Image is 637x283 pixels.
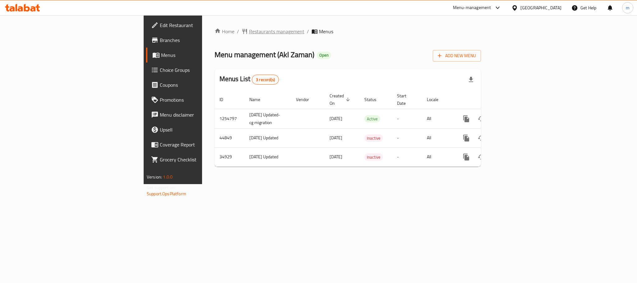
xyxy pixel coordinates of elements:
button: Add New Menu [433,50,481,62]
a: Grocery Checklist [146,152,250,167]
span: Coverage Report [160,141,245,148]
span: Active [364,115,380,123]
span: Vendor [296,96,317,103]
span: Locale [427,96,446,103]
span: [DATE] [330,153,342,161]
a: Menus [146,48,250,63]
span: Restaurants management [249,28,304,35]
span: Name [249,96,268,103]
span: Start Date [397,92,414,107]
button: more [459,131,474,146]
span: Promotions [160,96,245,104]
button: Change Status [474,131,489,146]
span: Inactive [364,154,383,161]
a: Edit Restaurant [146,18,250,33]
td: - [392,147,422,166]
button: more [459,150,474,165]
td: All [422,109,454,128]
li: / [307,28,309,35]
th: Actions [454,90,524,109]
span: Menus [161,51,245,59]
span: [DATE] [330,114,342,123]
nav: breadcrumb [215,28,481,35]
a: Coverage Report [146,137,250,152]
span: Open [317,53,331,58]
span: Created On [330,92,352,107]
button: more [459,111,474,126]
span: Menu management ( Akl Zaman ) [215,48,314,62]
a: Support.OpsPlatform [147,190,186,198]
span: Coupons [160,81,245,89]
a: Branches [146,33,250,48]
td: - [392,128,422,147]
div: Inactive [364,134,383,142]
div: Export file [464,72,478,87]
span: Choice Groups [160,66,245,74]
td: All [422,128,454,147]
td: - [392,109,422,128]
a: Menu disclaimer [146,107,250,122]
div: Open [317,52,331,59]
span: 3 record(s) [252,77,279,83]
span: Menu disclaimer [160,111,245,118]
span: Branches [160,36,245,44]
a: Coupons [146,77,250,92]
h2: Menus List [219,74,279,85]
td: All [422,147,454,166]
span: Add New Menu [438,52,476,60]
a: Upsell [146,122,250,137]
span: 1.0.0 [163,173,173,181]
a: Restaurants management [242,28,304,35]
a: Promotions [146,92,250,107]
span: [DATE] [330,134,342,142]
span: Menus [319,28,333,35]
button: Change Status [474,150,489,165]
td: [DATE] Updated [244,147,291,166]
span: Edit Restaurant [160,21,245,29]
span: Get support on: [147,183,175,192]
td: [DATE] Updated [244,128,291,147]
span: Version: [147,173,162,181]
span: ID [219,96,231,103]
table: enhanced table [215,90,524,167]
span: Status [364,96,385,103]
div: [GEOGRAPHIC_DATA] [520,4,561,11]
div: Total records count [252,75,279,85]
span: m [626,4,630,11]
a: Choice Groups [146,63,250,77]
span: Inactive [364,135,383,142]
div: Inactive [364,153,383,161]
div: Menu-management [453,4,491,12]
td: [DATE] Updated-cg migration [244,109,291,128]
span: Grocery Checklist [160,156,245,163]
span: Upsell [160,126,245,133]
button: Change Status [474,111,489,126]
